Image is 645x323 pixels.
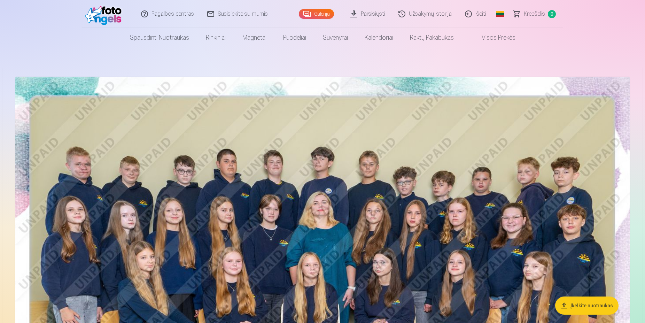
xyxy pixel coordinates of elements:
a: Kalendoriai [356,28,402,47]
a: Galerija [299,9,334,19]
a: Visos prekės [462,28,524,47]
span: Krepšelis [524,10,545,18]
button: Įkelkite nuotraukas [555,297,619,315]
a: Puodeliai [275,28,314,47]
a: Spausdinti nuotraukas [122,28,197,47]
a: Raktų pakabukas [402,28,462,47]
a: Rinkiniai [197,28,234,47]
a: Suvenyrai [314,28,356,47]
a: Magnetai [234,28,275,47]
span: 0 [548,10,556,18]
img: /fa2 [85,3,125,25]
